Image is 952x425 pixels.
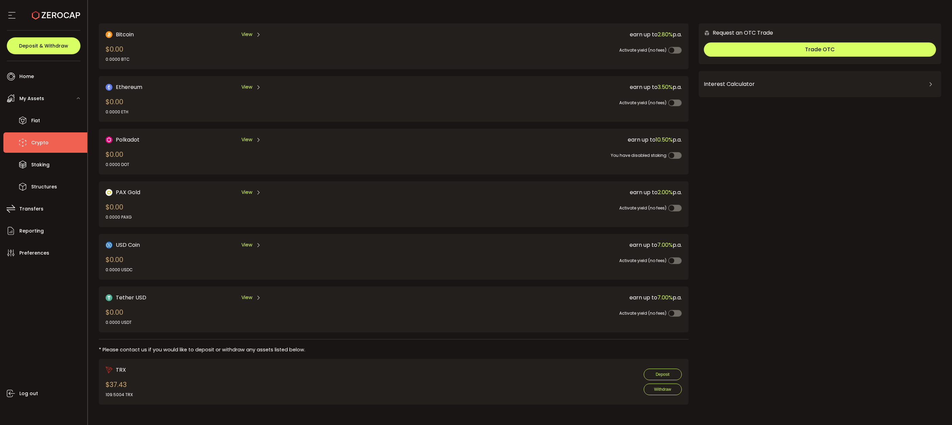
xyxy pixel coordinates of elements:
span: Ethereum [116,83,142,91]
span: View [241,84,252,91]
span: PAX Gold [116,188,140,197]
span: 10.50% [656,136,673,144]
div: $0.00 [106,44,130,62]
span: Activate yield (no fees) [619,258,666,263]
span: Staking [31,160,50,170]
span: Bitcoin [116,30,134,39]
div: 0.0000 PAXG [106,214,132,220]
span: Log out [19,389,38,399]
div: 0.0000 USDT [106,319,132,326]
span: You have disabled staking [611,152,666,158]
span: Activate yield (no fees) [619,310,666,316]
span: Transfers [19,204,43,214]
img: Bitcoin [106,31,112,38]
div: $0.00 [106,202,132,220]
span: View [241,189,252,196]
span: 2.80% [658,31,673,38]
span: 7.00% [657,241,673,249]
span: Polkadot [116,135,140,144]
div: 0.0000 BTC [106,56,130,62]
img: USD Coin [106,242,112,248]
span: 2.00% [658,188,673,196]
span: Activate yield (no fees) [619,47,666,53]
div: Request an OTC Trade [699,29,773,37]
div: $0.00 [106,149,129,168]
div: earn up to p.a. [378,188,681,197]
span: Tether USD [116,293,146,302]
div: 0.0000 DOT [106,162,129,168]
div: $0.00 [106,97,128,115]
span: Crypto [31,138,49,148]
span: Withdraw [654,387,671,392]
span: My Assets [19,94,44,104]
span: USD Coin [116,241,140,249]
div: earn up to p.a. [378,30,681,39]
img: trx_portfolio.png [106,367,112,373]
button: Trade OTC [704,42,936,57]
div: earn up to p.a. [378,83,681,91]
span: Home [19,72,34,81]
span: TRX [116,366,126,374]
img: Tether USD [106,294,112,301]
button: Withdraw [644,384,682,395]
div: $0.00 [106,255,133,273]
div: $37.43 [106,380,133,398]
span: Deposit [656,372,670,377]
div: 0.0000 ETH [106,109,128,115]
div: * Please contact us if you would like to deposit or withdraw any assets listed below. [99,346,689,353]
span: Fiat [31,116,40,126]
span: Activate yield (no fees) [619,100,666,106]
img: DOT [106,136,112,143]
span: Structures [31,182,57,192]
span: Deposit & Withdraw [19,43,68,48]
button: Deposit & Withdraw [7,37,80,54]
div: Interest Calculator [704,76,936,92]
div: 0.0000 USDC [106,267,133,273]
span: View [241,294,252,301]
span: View [241,31,252,38]
div: earn up to p.a. [378,241,681,249]
div: earn up to p.a. [378,135,681,144]
div: 109.5004 TRX [106,392,133,398]
span: 3.50% [658,83,673,91]
span: View [241,241,252,248]
iframe: Chat Widget [918,392,952,425]
button: Deposit [644,369,682,380]
img: Ethereum [106,84,112,91]
img: PAX Gold [106,189,112,196]
img: 6nGpN7MZ9FLuBP83NiajKbTRY4UzlzQtBKtCrLLspmCkSvCZHBKvY3NxgQaT5JnOQREvtQ257bXeeSTueZfAPizblJ+Fe8JwA... [704,30,710,36]
span: 7.00% [657,294,673,301]
span: Activate yield (no fees) [619,205,666,211]
div: earn up to p.a. [378,293,681,302]
span: Preferences [19,248,49,258]
span: Reporting [19,226,44,236]
span: Trade OTC [805,45,835,53]
div: $0.00 [106,307,132,326]
span: View [241,136,252,143]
